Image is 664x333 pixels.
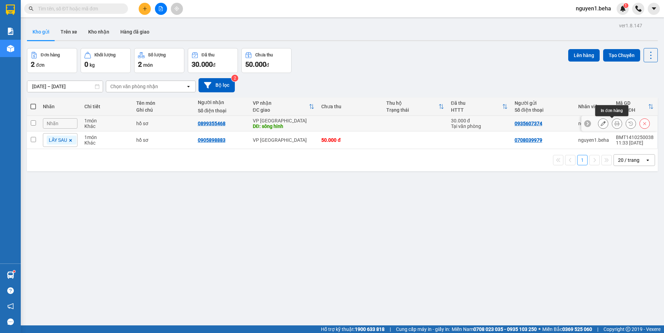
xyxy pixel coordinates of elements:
[396,325,450,333] span: Cung cấp máy in - giấy in:
[616,107,648,113] div: Ngày ĐH
[81,48,131,73] button: Khối lượng0kg
[253,100,309,106] div: VP nhận
[47,121,58,126] span: Nhãn
[619,22,642,29] div: ver 1.8.147
[148,53,166,57] div: Số lượng
[253,123,314,129] div: DĐ: sông hinh
[31,60,35,68] span: 2
[26,11,183,26] span: Thời gian : - Nhân viên nhận hàng :
[616,135,654,140] div: BMT1410250038
[578,104,609,109] div: Nhân viên
[266,62,269,68] span: đ
[202,53,214,57] div: Đã thu
[192,60,213,68] span: 30.000
[538,328,541,331] span: ⚪️
[136,121,191,126] div: hồ sơ
[7,287,14,294] span: question-circle
[598,118,608,129] div: Sửa đơn hàng
[390,325,391,333] span: |
[7,303,14,309] span: notification
[620,6,626,12] img: icon-new-feature
[138,60,142,68] span: 2
[451,100,502,106] div: Đã thu
[321,137,379,143] div: 50.000 đ
[134,48,184,73] button: Số lượng2món
[386,107,439,113] div: Trạng thái
[253,107,309,113] div: ĐC giao
[626,327,630,332] span: copyright
[83,24,115,40] button: Kho nhận
[77,19,132,26] span: [PERSON_NAME]
[515,100,571,106] div: Người gửi
[645,157,651,163] svg: open
[321,104,379,109] div: Chưa thu
[174,6,179,11] span: aim
[245,60,266,68] span: 50.000
[143,62,153,68] span: món
[158,6,163,11] span: file-add
[84,104,129,109] div: Chi tiết
[27,48,77,73] button: Đơn hàng2đơn
[231,75,238,82] sup: 2
[383,98,448,116] th: Toggle SortBy
[321,325,385,333] span: Hỗ trợ kỹ thuật:
[198,121,225,126] div: 0899355468
[542,325,592,333] span: Miền Bắc
[155,3,167,15] button: file-add
[7,28,14,35] img: solution-icon
[27,24,55,40] button: Kho gửi
[253,137,314,143] div: VP [GEOGRAPHIC_DATA]
[612,98,657,116] th: Toggle SortBy
[568,49,600,62] button: Lên hàng
[198,108,246,113] div: Số điện thoại
[616,100,648,106] div: Mã GD
[61,11,110,19] span: 11:33:04 [DATE]
[451,107,502,113] div: HTTT
[136,107,191,113] div: Ghi chú
[198,137,225,143] div: 0905898883
[136,100,191,106] div: Tên món
[625,3,627,8] span: 1
[213,62,215,68] span: đ
[142,6,147,11] span: plus
[186,84,191,89] svg: open
[7,271,14,279] img: warehouse-icon
[616,140,654,146] div: 11:33 [DATE]
[577,155,588,165] button: 1
[84,118,129,123] div: 1 món
[6,4,15,15] img: logo-vxr
[386,100,439,106] div: Thu hộ
[84,60,88,68] span: 0
[115,24,155,40] button: Hàng đã giao
[38,5,120,12] input: Tìm tên, số ĐT hoặc mã đơn
[136,137,191,143] div: hồ sơ
[41,53,60,57] div: Đơn hàng
[249,98,318,116] th: Toggle SortBy
[188,48,238,73] button: Đã thu30.000đ
[241,48,292,73] button: Chưa thu50.000đ
[7,45,14,52] img: warehouse-icon
[515,107,571,113] div: Số điện thoại
[7,318,14,325] span: message
[624,3,628,8] sup: 1
[84,140,129,146] div: Khác
[49,137,67,143] span: LẤY SAU
[13,270,15,272] sup: 1
[597,325,598,333] span: |
[578,137,609,143] div: nguyen1.beha
[451,123,508,129] div: Tại văn phòng
[618,157,639,164] div: 20 / trang
[55,24,83,40] button: Trên xe
[651,6,657,12] span: caret-down
[355,326,385,332] strong: 1900 633 818
[84,135,129,140] div: 1 món
[570,4,617,13] span: nguyen1.beha
[562,326,592,332] strong: 0369 525 060
[198,100,246,105] div: Người nhận
[515,137,542,143] div: 0708039979
[603,49,640,62] button: Tạo Chuyến
[452,325,537,333] span: Miền Nam
[36,62,45,68] span: đơn
[139,3,151,15] button: plus
[253,118,314,123] div: VP [GEOGRAPHIC_DATA]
